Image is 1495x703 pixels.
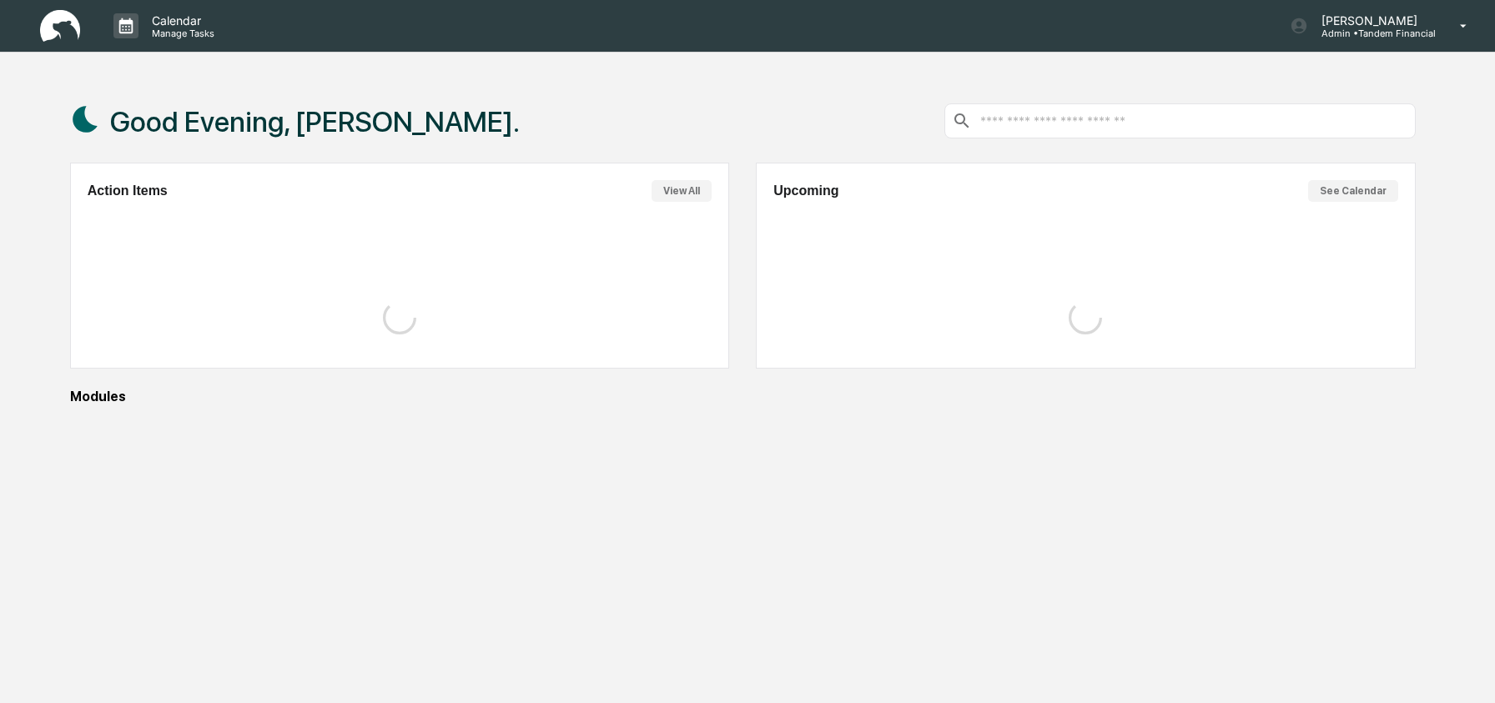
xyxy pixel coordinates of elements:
p: Manage Tasks [138,28,223,39]
img: logo [40,10,80,43]
h2: Upcoming [773,183,838,198]
p: Admin • Tandem Financial [1308,28,1436,39]
h1: Good Evening, [PERSON_NAME]. [110,105,520,138]
div: Modules [70,389,1416,404]
h2: Action Items [88,183,168,198]
button: See Calendar [1308,180,1398,202]
p: [PERSON_NAME] [1308,13,1436,28]
p: Calendar [138,13,223,28]
button: View All [652,180,712,202]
